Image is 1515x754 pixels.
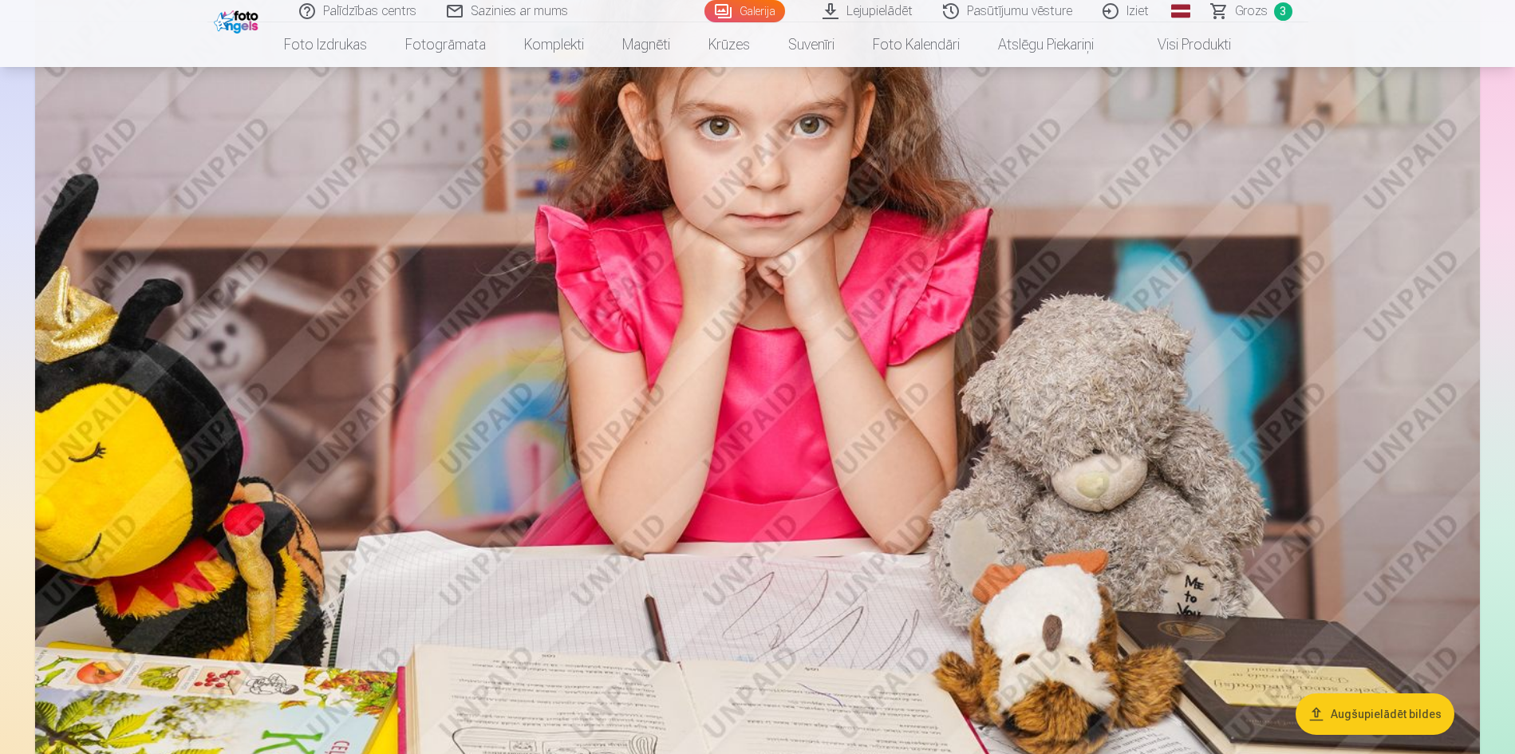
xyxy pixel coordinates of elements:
[386,22,505,67] a: Fotogrāmata
[1274,2,1292,21] span: 3
[265,22,386,67] a: Foto izdrukas
[769,22,854,67] a: Suvenīri
[979,22,1113,67] a: Atslēgu piekariņi
[1296,693,1454,735] button: Augšupielādēt bildes
[689,22,769,67] a: Krūzes
[854,22,979,67] a: Foto kalendāri
[1235,2,1268,21] span: Grozs
[505,22,603,67] a: Komplekti
[214,6,262,34] img: /fa1
[603,22,689,67] a: Magnēti
[1113,22,1250,67] a: Visi produkti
